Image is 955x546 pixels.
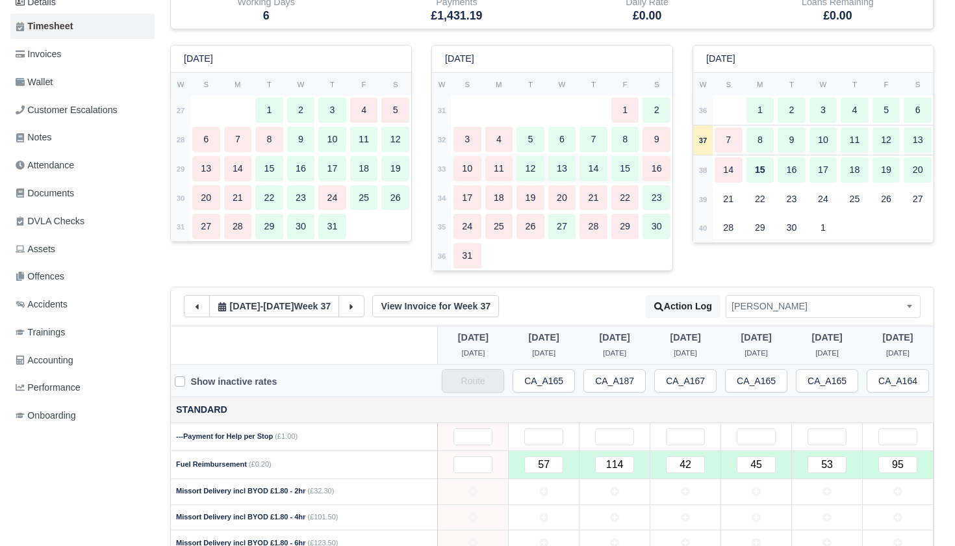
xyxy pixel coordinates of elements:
div: 3 [453,127,481,152]
span: 1 week ago [529,332,559,343]
div: 21 [224,185,252,211]
a: Notes [10,125,155,150]
div: 21 [715,187,743,212]
div: 1 [809,215,837,240]
strong: 15 [755,164,765,175]
small: S [393,81,398,88]
small: W [298,81,305,88]
div: 11 [841,127,869,153]
span: 6 days ago [603,349,626,357]
div: 21 [579,185,607,211]
span: Documents [16,186,74,201]
div: 18 [841,157,869,183]
span: Denislav Naskov Georgiev [726,295,921,318]
div: 9 [643,127,670,152]
div: 16 [643,156,670,181]
input: Route [725,369,787,393]
a: Accidents [10,292,155,317]
small: S [726,81,731,88]
div: 14 [715,157,743,183]
div: 7 [224,127,252,152]
div: 19 [872,157,900,183]
h5: 6 [181,9,351,23]
span: Customer Escalations [16,103,118,118]
div: 8 [611,127,639,152]
span: 2 days ago [886,349,910,357]
strong: 36 [438,252,446,260]
div: 13 [548,156,576,181]
span: 2 days ago [882,332,913,343]
h5: £0.00 [752,9,923,23]
div: 12 [516,156,544,181]
small: W [820,81,827,88]
strong: 29 [177,165,185,173]
div: 1 [746,97,774,123]
span: 6 days ago [600,332,630,343]
a: Assets [10,237,155,262]
div: 24 [453,214,481,239]
div: 17 [453,185,481,211]
small: M [496,81,502,88]
div: 6 [548,127,576,152]
div: 4 [485,127,513,152]
span: Performance [16,380,81,395]
a: Performance [10,375,155,400]
div: 23 [778,187,806,212]
div: 5 [516,127,544,152]
span: (£0.20) [249,460,272,468]
span: 4 days ago [741,332,771,343]
div: 8 [255,127,283,152]
button: [DATE]-[DATE]Week 37 [209,295,339,317]
small: M [757,81,763,88]
div: 18 [350,156,378,181]
div: 30 [778,215,806,240]
h5: £1,431.19 [371,9,542,23]
strong: 40 [699,224,707,232]
div: 13 [904,127,932,153]
small: S [915,81,921,88]
div: 23 [643,185,670,211]
div: 27 [904,187,932,212]
a: DVLA Checks [10,209,155,234]
iframe: Chat Widget [890,484,955,546]
div: 28 [224,214,252,239]
div: 19 [381,156,409,181]
div: 28 [579,214,607,239]
div: 4 [841,97,869,123]
span: Trainings [16,325,65,340]
div: 29 [611,214,639,239]
div: 10 [318,127,346,152]
small: S [465,81,470,88]
div: 19 [516,185,544,211]
span: (£1.00) [275,432,298,440]
strong: 34 [438,194,446,202]
div: 10 [809,127,837,153]
small: F [362,81,366,88]
div: 30 [643,214,670,239]
span: 1 week ago [532,349,555,357]
h6: [DATE] [706,53,735,64]
div: 9 [778,127,806,153]
small: W [559,81,566,88]
div: 28 [715,215,743,240]
strong: 33 [438,165,446,173]
span: Assets [16,242,55,257]
h6: [DATE] [184,53,213,64]
div: 25 [841,187,869,212]
span: Wallet [16,75,53,90]
strong: Standard [176,404,227,415]
a: Offences [10,264,155,289]
div: 31 [453,243,481,268]
strong: Missort Delivery incl BYOD £1.80 - 4hr [176,513,305,521]
div: 7 [715,127,743,153]
label: Show inactive rates [190,374,277,389]
div: 22 [255,185,283,211]
div: 24 [809,187,837,212]
div: 22 [746,187,774,212]
input: Route [867,369,929,393]
div: 3 [318,97,346,123]
strong: 32 [438,136,446,144]
div: 16 [287,156,315,181]
td: 2025-09-07 Not Editable [438,504,509,530]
